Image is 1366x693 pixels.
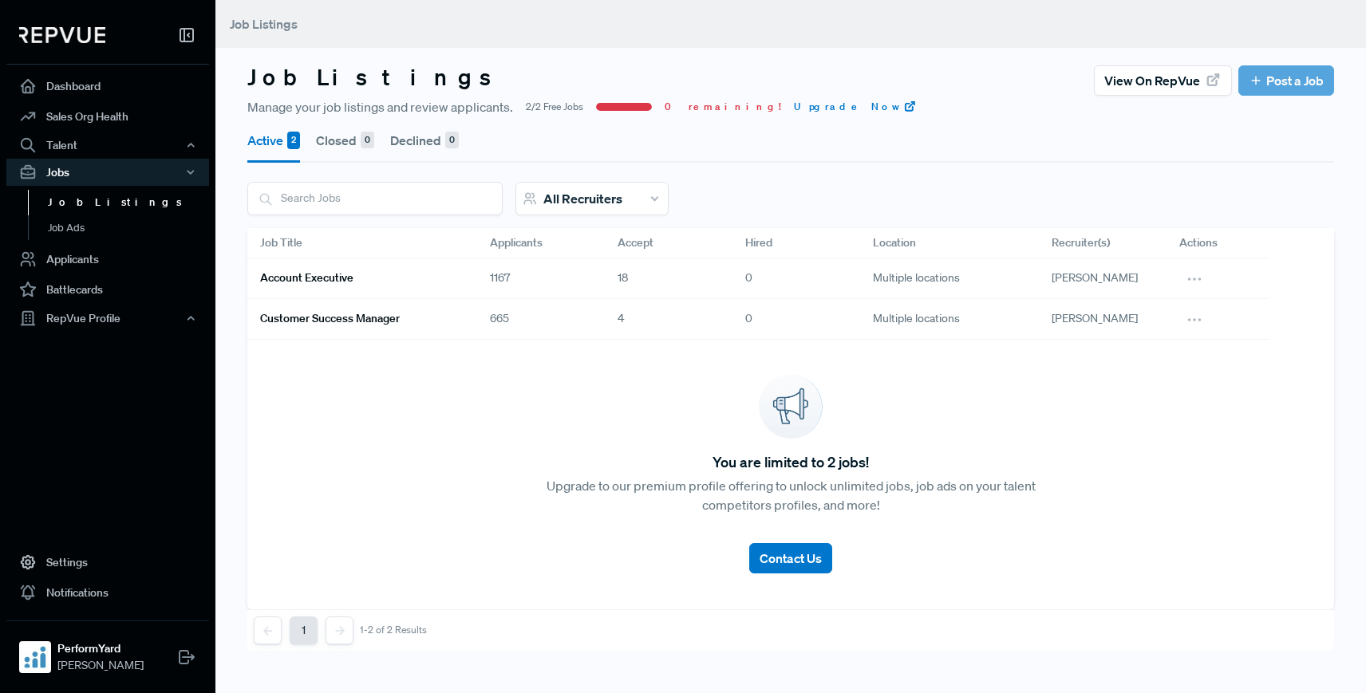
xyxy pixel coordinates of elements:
div: 1167 [477,258,605,299]
h3: Job Listings [247,64,506,91]
div: 18 [605,258,732,299]
button: Contact Us [749,543,832,573]
a: Contact Us [749,530,832,573]
a: Account Executive [260,265,452,292]
span: Actions [1179,234,1218,251]
button: Closed 0 [316,118,374,163]
strong: PerformYard [57,640,144,657]
button: 1 [290,616,318,644]
button: Next [326,616,353,644]
span: 2/2 Free Jobs [526,100,583,114]
span: [PERSON_NAME] [1052,270,1138,285]
a: Upgrade Now [794,100,917,114]
button: Previous [254,616,282,644]
span: Hired [745,234,772,251]
div: 0 [732,258,860,299]
input: Search Jobs [248,183,502,214]
span: Manage your job listings and review applicants. [247,97,513,116]
span: [PERSON_NAME] [1052,311,1138,325]
div: 1-2 of 2 Results [360,624,427,636]
div: Multiple locations [860,299,1039,340]
button: RepVue Profile [6,305,209,332]
a: Dashboard [6,71,209,101]
p: Upgrade to our premium profile offering to unlock unlimited jobs, job ads on your talent competit... [519,476,1063,514]
div: 4 [605,299,732,340]
img: PerformYard [22,644,48,670]
span: Contact Us [760,550,822,566]
div: 0 [361,132,374,149]
a: Job Listings [28,190,231,215]
img: announcement [759,375,823,439]
button: Jobs [6,159,209,186]
span: Accept [618,234,653,251]
img: RepVue [19,27,105,43]
button: Declined 0 [390,118,459,163]
span: [PERSON_NAME] [57,657,144,674]
a: Notifications [6,577,209,608]
div: 665 [477,299,605,340]
a: Sales Org Health [6,101,209,132]
span: All Recruiters [543,191,622,207]
a: PerformYardPerformYard[PERSON_NAME] [6,620,209,680]
button: Talent [6,132,209,159]
h6: Customer Success Manager [260,312,400,325]
button: View on RepVue [1094,65,1232,96]
span: Applicants [490,234,543,251]
span: You are limited to 2 jobs! [713,451,869,473]
button: Active 2 [247,118,300,163]
div: 2 [287,132,300,149]
a: Customer Success Manager [260,305,452,333]
a: Battlecards [6,274,209,305]
a: Applicants [6,244,209,274]
a: Settings [6,547,209,577]
span: View on RepVue [1104,71,1200,90]
span: 0 remaining! [665,100,781,114]
span: Job Listings [230,16,298,32]
div: 0 [445,132,459,149]
a: Job Ads [28,215,231,241]
h6: Account Executive [260,271,353,285]
span: Job Title [260,234,302,251]
span: Recruiter(s) [1052,234,1110,251]
div: 0 [732,299,860,340]
nav: pagination [254,616,427,644]
div: Multiple locations [860,258,1039,299]
span: Location [873,234,916,251]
